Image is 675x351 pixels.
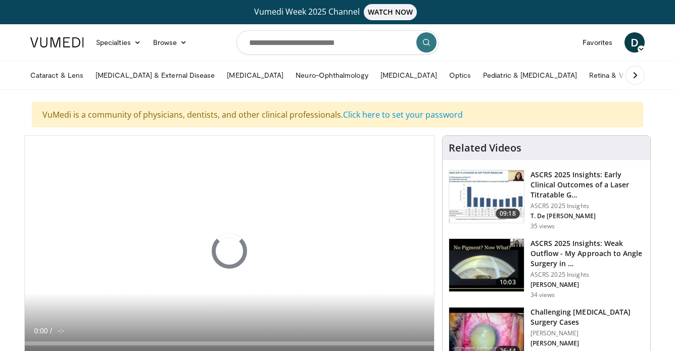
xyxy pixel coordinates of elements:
[477,65,583,85] a: Pediatric & [MEDICAL_DATA]
[531,307,644,327] h3: Challenging [MEDICAL_DATA] Surgery Cases
[496,277,520,287] span: 10:03
[90,32,147,53] a: Specialties
[30,37,84,47] img: VuMedi Logo
[449,239,524,291] img: c4ee65f2-163e-44d3-aede-e8fb280be1de.150x105_q85_crop-smart_upscale.jpg
[531,339,644,347] p: [PERSON_NAME]
[531,271,644,279] p: ASCRS 2025 Insights
[58,327,64,335] span: -:-
[147,32,194,53] a: Browse
[624,32,645,53] a: D
[531,170,644,200] h3: ASCRS 2025 Insights: Early Clinical Outcomes of a Laser Titratable G…
[531,212,644,220] p: T. De [PERSON_NAME]
[531,291,555,299] p: 34 views
[24,65,89,85] a: Cataract & Lens
[364,4,417,20] span: WATCH NOW
[531,238,644,269] h3: ASCRS 2025 Insights: Weak Outflow - My Approach to Angle Surgery in …
[290,65,374,85] a: Neuro-Ophthalmology
[449,238,644,299] a: 10:03 ASCRS 2025 Insights: Weak Outflow - My Approach to Angle Surgery in … ASCRS 2025 Insights [...
[25,341,434,345] div: Progress Bar
[236,30,439,55] input: Search topics, interventions
[32,102,643,127] div: VuMedi is a community of physicians, dentists, and other clinical professionals.
[496,209,520,219] span: 09:18
[374,65,443,85] a: [MEDICAL_DATA]
[531,202,644,210] p: ASCRS 2025 Insights
[50,327,52,335] span: /
[221,65,290,85] a: [MEDICAL_DATA]
[32,4,643,20] a: Vumedi Week 2025 ChannelWATCH NOW
[531,329,644,337] p: [PERSON_NAME]
[343,109,463,120] a: Click here to set your password
[89,65,221,85] a: [MEDICAL_DATA] & External Disease
[531,281,644,289] p: [PERSON_NAME]
[449,170,644,230] a: 09:18 ASCRS 2025 Insights: Early Clinical Outcomes of a Laser Titratable G… ASCRS 2025 Insights T...
[34,327,47,335] span: 0:00
[449,142,521,154] h4: Related Videos
[449,170,524,223] img: b8bf30ca-3013-450f-92b0-de11c61660f8.150x105_q85_crop-smart_upscale.jpg
[531,222,555,230] p: 35 views
[443,65,477,85] a: Optics
[583,65,652,85] a: Retina & Vitreous
[576,32,618,53] a: Favorites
